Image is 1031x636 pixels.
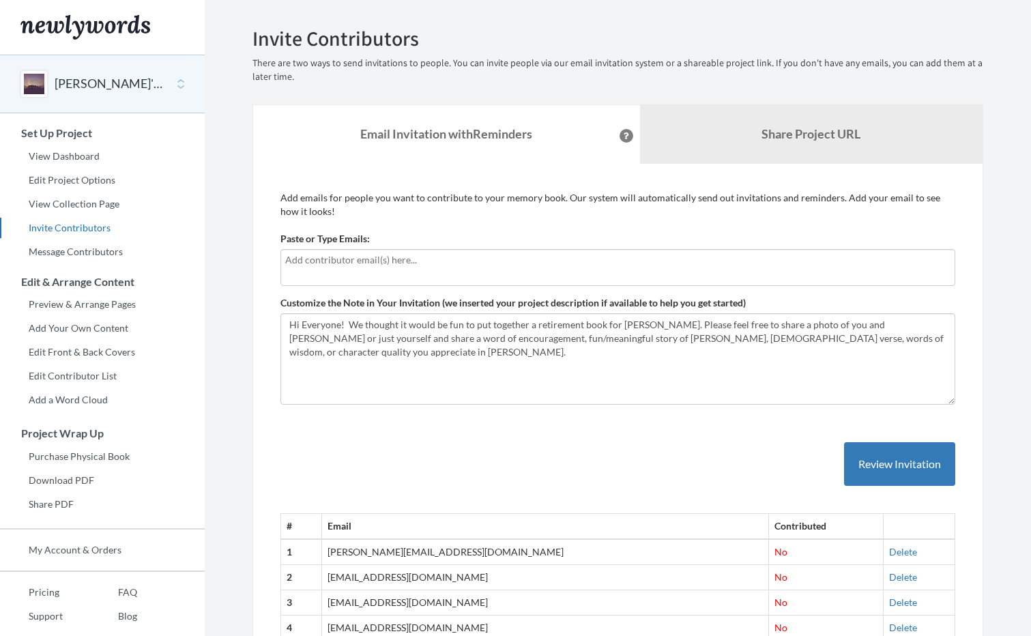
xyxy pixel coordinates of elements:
[1,276,205,288] h3: Edit & Arrange Content
[1,427,205,439] h3: Project Wrap Up
[769,514,884,539] th: Contributed
[281,514,322,539] th: #
[321,590,769,616] td: [EMAIL_ADDRESS][DOMAIN_NAME]
[761,126,860,141] b: Share Project URL
[360,126,532,141] strong: Email Invitation with Reminders
[280,191,955,218] p: Add emails for people you want to contribute to your memory book. Our system will automatically s...
[1,127,205,139] h3: Set Up Project
[252,57,983,84] p: There are two ways to send invitations to people. You can invite people via our email invitation ...
[281,565,322,590] th: 2
[280,232,370,246] label: Paste or Type Emails:
[774,622,787,633] span: No
[281,590,322,616] th: 3
[20,15,150,40] img: Newlywords logo
[774,571,787,583] span: No
[774,596,787,608] span: No
[889,622,917,633] a: Delete
[889,546,917,558] a: Delete
[321,565,769,590] td: [EMAIL_ADDRESS][DOMAIN_NAME]
[889,596,917,608] a: Delete
[844,442,955,487] button: Review Invitation
[89,582,137,603] a: FAQ
[889,571,917,583] a: Delete
[774,546,787,558] span: No
[280,296,746,310] label: Customize the Note in Your Invitation (we inserted your project description if available to help ...
[89,606,137,626] a: Blog
[285,252,950,268] input: Add contributor email(s) here...
[321,514,769,539] th: Email
[280,313,955,405] textarea: Hi Everyone! We thought it would be fun to put together a retirement book for [PERSON_NAME]. Plea...
[321,539,769,564] td: [PERSON_NAME][EMAIL_ADDRESS][DOMAIN_NAME]
[281,539,322,564] th: 1
[252,27,983,50] h2: Invite Contributors
[55,75,165,93] button: [PERSON_NAME]'s Retirement Book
